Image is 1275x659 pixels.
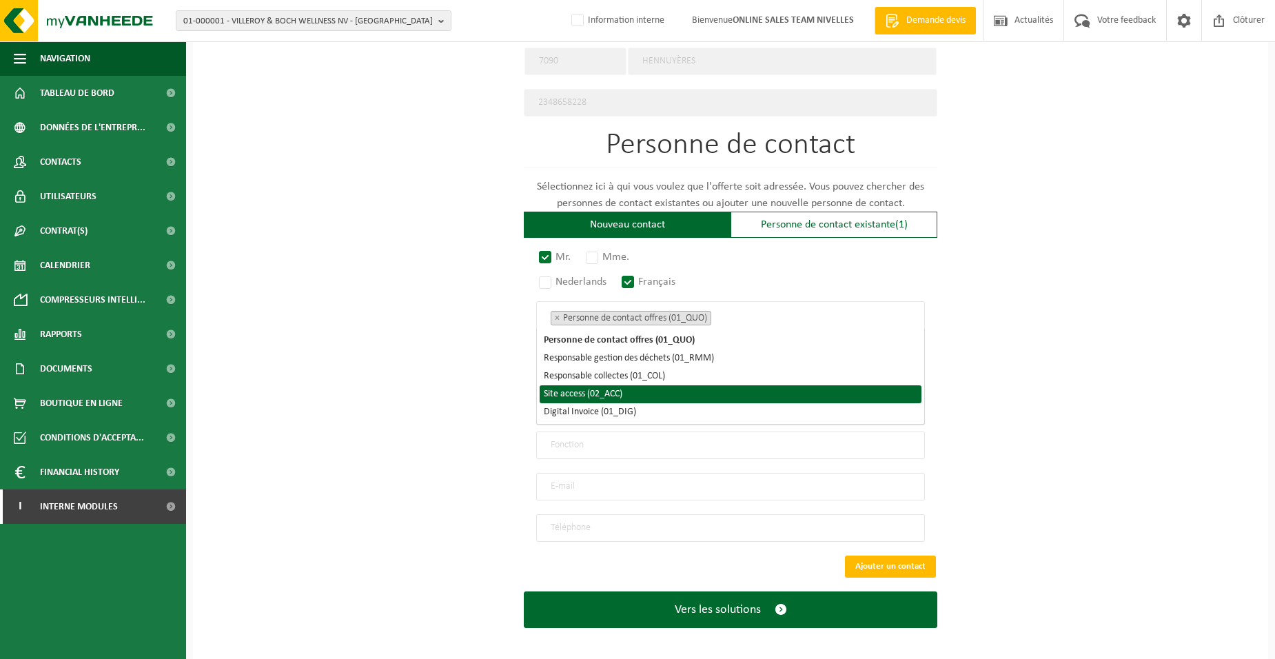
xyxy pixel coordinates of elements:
[733,15,854,26] strong: ONLINE SALES TEAM NIVELLES
[583,247,633,267] label: Mme.
[40,283,145,317] span: Compresseurs intelli...
[40,145,81,179] span: Contacts
[524,212,731,238] div: Nouveau contact
[845,556,936,578] button: Ajouter un contact
[524,89,937,116] input: Unité d'exploitation
[14,489,26,524] span: I
[536,247,575,267] label: Mr.
[40,352,92,386] span: Documents
[524,130,937,168] h1: Personne de contact
[536,514,925,542] input: Téléphone
[540,349,921,367] li: Responsable gestion des déchets (01_RMM)
[555,315,560,321] span: ×
[536,272,611,292] label: Nederlands
[40,76,114,110] span: Tableau de bord
[628,48,937,75] input: Ville
[40,386,123,420] span: Boutique en ligne
[524,591,937,628] button: Vers les solutions
[524,179,937,212] p: Sélectionnez ici à qui vous voulez que l'offerte soit adressée. Vous pouvez chercher des personne...
[619,272,680,292] label: Français
[40,248,90,283] span: Calendrier
[903,14,969,28] span: Demande devis
[540,385,921,403] li: Site access (02_ACC)
[875,7,976,34] a: Demande devis
[176,10,451,31] button: 01-000001 - VILLEROY & BOCH WELLNESS NV - [GEOGRAPHIC_DATA]
[40,110,145,145] span: Données de l'entrepr...
[551,311,711,325] li: Personne de contact offres (01_QUO)
[569,10,664,31] label: Information interne
[540,332,921,349] li: Personne de contact offres (01_QUO)
[731,212,937,238] div: Personne de contact existante
[540,367,921,385] li: Responsable collectes (01_COL)
[183,11,433,32] span: 01-000001 - VILLEROY & BOCH WELLNESS NV - [GEOGRAPHIC_DATA]
[536,473,925,500] input: E-mail
[536,432,925,459] input: Fonction
[40,489,118,524] span: Interne modules
[40,214,88,248] span: Contrat(s)
[40,41,90,76] span: Navigation
[895,219,908,230] span: (1)
[540,403,921,421] li: Digital Invoice (01_DIG)
[675,602,761,617] span: Vers les solutions
[40,455,119,489] span: Financial History
[40,317,82,352] span: Rapports
[40,420,144,455] span: Conditions d'accepta...
[524,48,626,75] input: code postal
[40,179,96,214] span: Utilisateurs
